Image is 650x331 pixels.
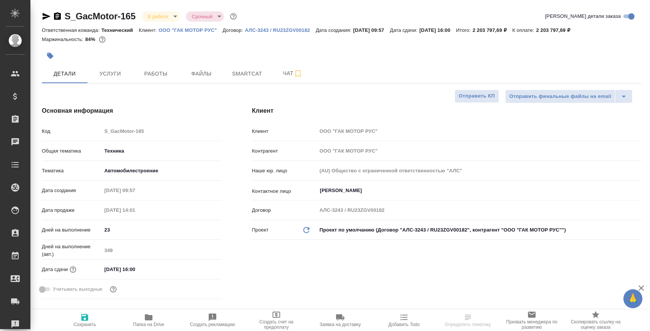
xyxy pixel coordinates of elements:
[419,27,456,33] p: [DATE] 16:00
[228,11,238,21] button: Доп статусы указывают на важность/срочность заказа
[42,147,102,155] p: Общая тематика
[108,284,118,294] button: Выбери, если сб и вс нужно считать рабочими днями для выполнения заказа.
[372,310,436,331] button: Добавить Todo
[252,226,269,234] p: Проект
[637,190,639,191] button: Open
[102,185,168,196] input: Пустое поле
[68,265,78,274] button: Если добавить услуги и заполнить их объемом, то дата рассчитается автоматически
[133,322,164,327] span: Папка на Drive
[252,106,642,115] h4: Клиент
[353,27,390,33] p: [DATE] 09:57
[159,27,222,33] a: ООО "ГАК МОТОР РУС"
[53,285,103,293] span: Учитывать выходные
[317,126,642,137] input: Пустое поле
[252,188,317,195] p: Контактное лицо
[102,224,222,235] input: ✎ Введи что-нибудь
[65,11,136,21] a: S_GacMotor-165
[186,11,224,22] div: В работе
[564,310,628,331] button: Скопировать ссылку на оценку заказа
[505,90,615,103] button: Отправить финальные файлы на email
[102,126,222,137] input: Пустое поле
[623,289,642,308] button: 🙏
[102,164,222,177] div: Автомобилестроение
[92,69,128,79] span: Услуги
[46,69,83,79] span: Детали
[252,206,317,214] p: Договор
[42,12,51,21] button: Скопировать ссылку для ЯМессенджера
[102,145,222,158] div: Техника
[252,147,317,155] p: Контрагент
[142,11,180,22] div: В работе
[293,69,303,78] svg: Подписаться
[456,27,472,33] p: Итого:
[317,165,642,176] input: Пустое поле
[190,322,235,327] span: Создать рекламацию
[274,69,311,78] span: Чат
[245,27,315,33] a: АЛС-3243 / RU23ZGV00182
[102,245,222,256] input: Пустое поле
[42,206,102,214] p: Дата продажи
[455,90,499,103] button: Отправить КП
[500,310,564,331] button: Призвать менеджера по развитию
[505,90,633,103] div: split button
[146,13,171,20] button: В работе
[504,319,559,330] span: Призвать менеджера по развитию
[42,243,102,258] p: Дней на выполнение (авт.)
[42,36,85,42] p: Маржинальность:
[42,226,102,234] p: Дней на выполнение
[102,264,168,275] input: ✎ Введи что-нибудь
[568,319,623,330] span: Скопировать ссылку на оценку заказа
[545,13,621,20] span: [PERSON_NAME] детали заказа
[509,92,611,101] span: Отправить финальные файлы на email
[73,322,96,327] span: Сохранить
[252,167,317,175] p: Наше юр. лицо
[445,322,491,327] span: Определить тематику
[139,27,159,33] p: Клиент:
[229,69,265,79] span: Smartcat
[459,92,495,101] span: Отправить КП
[536,27,575,33] p: 2 203 797,69 ₽
[436,310,500,331] button: Определить тематику
[53,310,117,331] button: Сохранить
[252,128,317,135] p: Клиент
[223,27,245,33] p: Договор:
[183,69,220,79] span: Файлы
[244,310,308,331] button: Создать счет на предоплату
[53,12,62,21] button: Скопировать ссылку
[317,224,642,236] div: Проект по умолчанию (Договор "АЛС-3243 / RU23ZGV00182", контрагент "ООО "ГАК МОТОР РУС"")
[190,13,215,20] button: Срочный
[42,187,102,194] p: Дата создания
[472,27,512,33] p: 2 203 797,69 ₽
[249,319,304,330] span: Создать счет на предоплату
[316,27,353,33] p: Дата создания:
[626,291,639,307] span: 🙏
[101,27,139,33] p: Технический
[320,322,361,327] span: Заявка на доставку
[42,106,222,115] h4: Основная информация
[308,310,372,331] button: Заявка на доставку
[390,27,419,33] p: Дата сдачи:
[97,35,107,44] button: 299894.46 RUB;
[85,36,97,42] p: 84%
[317,145,642,156] input: Пустое поле
[181,310,244,331] button: Создать рекламацию
[42,128,102,135] p: Код
[138,69,174,79] span: Работы
[512,27,536,33] p: К оплате:
[117,310,181,331] button: Папка на Drive
[42,47,59,64] button: Добавить тэг
[42,266,68,273] p: Дата сдачи
[42,167,102,175] p: Тематика
[42,27,101,33] p: Ответственная команда:
[102,205,168,216] input: Пустое поле
[388,322,420,327] span: Добавить Todo
[317,205,642,216] input: Пустое поле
